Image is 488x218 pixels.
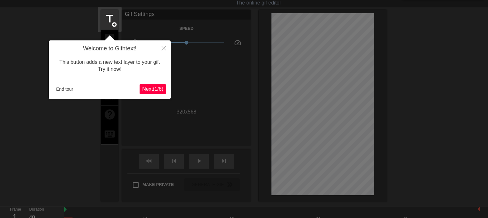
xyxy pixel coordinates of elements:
[140,84,166,94] button: Next
[54,84,76,94] button: End tour
[157,40,171,55] button: Close
[54,45,166,52] h4: Welcome to Gifntext!
[54,52,166,80] div: This button adds a new text layer to your gif. Try it now!
[142,86,163,92] span: Next ( 1 / 6 )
